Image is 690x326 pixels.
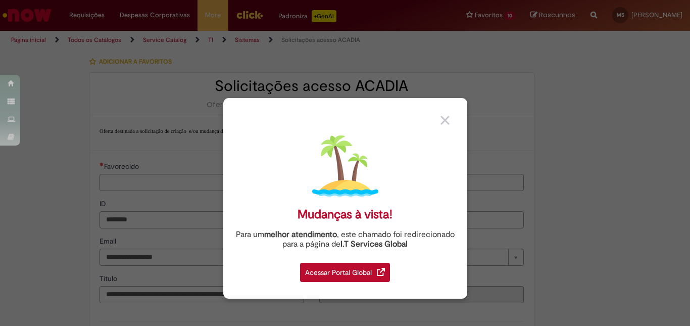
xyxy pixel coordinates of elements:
a: Acessar Portal Global [300,257,390,282]
a: I.T Services Global [340,234,408,249]
img: close_button_grey.png [440,116,450,125]
img: island.png [312,133,378,199]
div: Para um , este chamado foi redirecionado para a página de [231,230,460,249]
strong: melhor atendimento [264,229,337,240]
img: redirect_link.png [377,268,385,276]
div: Acessar Portal Global [300,263,390,282]
div: Mudanças à vista! [298,207,392,222]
